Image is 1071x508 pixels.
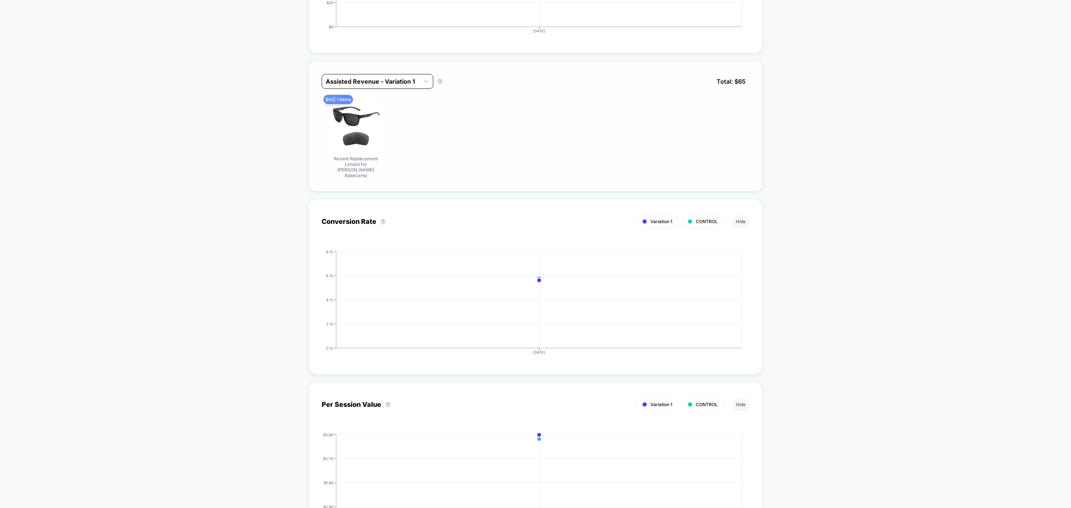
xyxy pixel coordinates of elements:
[380,219,386,225] button: ?
[326,249,333,254] tspan: 8 %
[323,432,333,437] tspan: $3.60
[650,219,672,224] span: Variation 1
[329,24,333,29] tspan: $0
[326,321,333,326] tspan: 2 %
[326,345,333,350] tspan: 0 %
[732,215,749,228] button: Hide
[713,74,749,89] span: Total: $ 65
[323,456,333,460] tspan: $2.70
[324,480,333,485] tspan: $1.80
[650,402,672,407] span: Variation 1
[330,100,382,152] img: Revant Replacement Lenses for Smith Basecamp
[533,350,546,354] tspan: [DATE]
[696,219,718,224] span: CONTROL
[314,250,742,361] div: CONVERSION_RATE
[385,402,391,408] button: ?
[696,402,718,407] span: CONTROL
[732,398,749,411] button: Hide
[324,95,353,104] span: $ 65 | 1 items
[533,29,546,33] tspan: [DATE]
[328,156,384,178] span: Revant Replacement Lenses for [PERSON_NAME] Basecamp
[437,78,443,84] button: ?
[326,273,333,277] tspan: 6 %
[326,297,333,302] tspan: 4 %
